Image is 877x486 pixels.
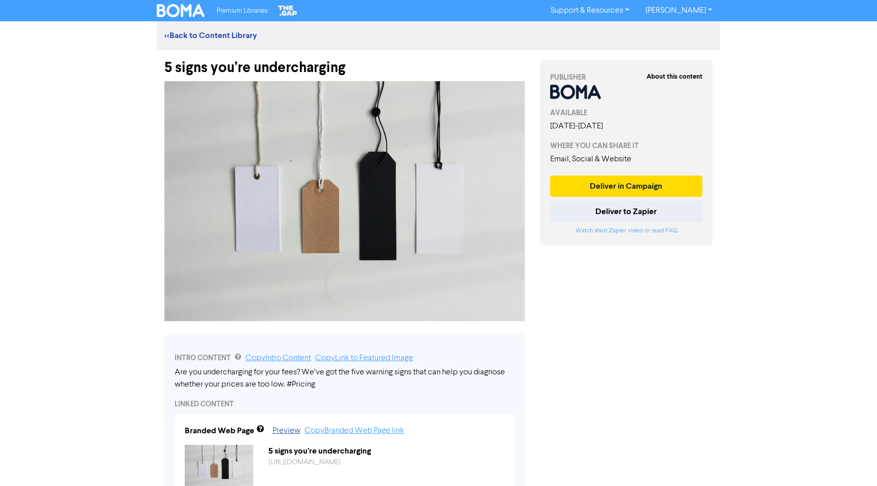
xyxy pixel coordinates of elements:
[273,427,300,435] a: Preview
[550,201,702,222] button: Deliver to Zapier
[246,354,311,362] a: Copy Intro Content
[175,352,515,364] div: INTRO CONTENT
[175,399,515,409] div: LINKED CONTENT
[652,228,677,234] a: read FAQ
[543,3,637,19] a: Support & Resources
[315,354,413,362] a: Copy Link to Featured Image
[550,226,702,235] div: or
[164,50,525,76] div: 5 signs you’re undercharging
[277,4,299,17] img: The Gap
[157,4,205,17] img: BOMA Logo
[550,72,702,83] div: PUBLISHER
[550,120,702,132] div: [DATE] - [DATE]
[550,108,702,118] div: AVAILABLE
[185,425,254,437] div: Branded Web Page
[550,176,702,197] button: Deliver in Campaign
[217,8,268,14] span: Premium Libraries:
[305,427,404,435] a: Copy Branded Web Page link
[550,141,702,151] div: WHERE YOU CAN SHARE IT
[550,153,702,165] div: Email, Social & Website
[164,30,257,41] a: <<Back to Content Library
[826,437,877,486] iframe: Chat Widget
[175,366,515,391] div: Are you undercharging for your fees? We’ve got the five warning signs that can help you diagnose ...
[647,73,702,81] strong: About this content
[261,445,512,457] div: 5 signs you’re undercharging
[637,3,720,19] a: [PERSON_NAME]
[261,457,512,468] div: https://public2.bomamarketing.com/cp/liH3u0fbhiSZpuZUvZ4Da?sa=JDr9FRFp
[576,228,643,234] a: Watch short Zapier video
[268,459,341,466] a: [URL][DOMAIN_NAME]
